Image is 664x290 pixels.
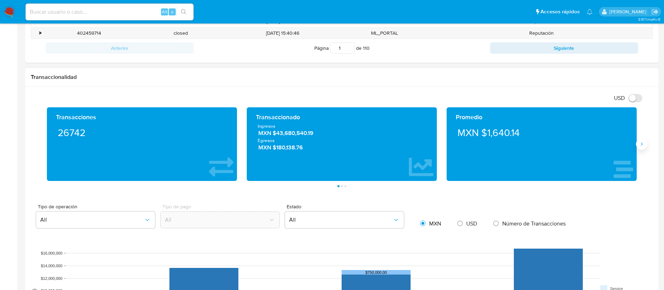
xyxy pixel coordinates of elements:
a: Salir [651,8,659,15]
div: [DATE] 15:40:46 [227,27,339,39]
button: Anterior [46,42,194,54]
div: • [40,30,41,36]
span: 3.157.1-hotfix-5 [638,16,660,22]
span: Alt [162,8,167,15]
button: Siguiente [490,42,638,54]
input: Buscar usuario o caso... [26,7,194,16]
h1: Transaccionalidad [31,74,653,81]
div: ML_PORTAL [339,27,431,39]
span: Página de [314,42,370,54]
button: search-icon [176,7,191,17]
div: closed [135,27,227,39]
a: Notificaciones [587,9,593,15]
span: Accesos rápidos [540,8,580,15]
span: s [171,8,173,15]
p: alicia.aldreteperez@mercadolibre.com.mx [609,8,649,15]
div: • [40,18,41,25]
div: Reputación [431,27,652,39]
div: 402459714 [43,27,135,39]
span: 110 [363,45,370,52]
